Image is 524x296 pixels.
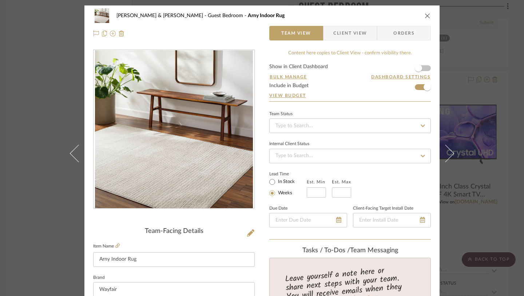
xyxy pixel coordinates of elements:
[269,142,309,146] div: Internal Client Status
[93,252,255,267] input: Enter Item Name
[281,26,311,40] span: Team View
[269,213,347,227] input: Enter Due Date
[119,31,124,36] img: Remove from project
[269,50,431,57] div: Content here copies to Client View - confirm visibility there.
[385,26,422,40] span: Orders
[269,171,307,177] label: Lead Time
[269,247,431,255] div: team Messaging
[353,207,413,210] label: Client-Facing Target Install Date
[248,13,285,18] span: Arny Indoor Rug
[277,190,292,196] label: Weeks
[269,149,431,163] input: Type to Search…
[332,179,351,184] label: Est. Max
[333,26,367,40] span: Client View
[307,179,325,184] label: Est. Min
[371,74,431,80] button: Dashboard Settings
[93,8,111,23] img: 3095fc9a-ca61-45e6-b4e4-1e4e47e8ccb1_48x40.jpg
[269,118,431,133] input: Type to Search…
[93,227,255,235] div: Team-Facing Details
[116,13,208,18] span: [PERSON_NAME] & [PERSON_NAME]
[93,276,105,280] label: Brand
[353,213,431,227] input: Enter Install Date
[424,12,431,19] button: close
[94,50,254,209] div: 0
[277,179,295,185] label: In Stock
[95,50,253,209] img: 3095fc9a-ca61-45e6-b4e4-1e4e47e8ccb1_436x436.jpg
[269,177,307,198] mat-radio-group: Select item type
[269,207,287,210] label: Due Date
[269,93,431,98] a: View Budget
[208,13,248,18] span: Guest Bedroom
[302,247,350,254] span: Tasks / To-Dos /
[269,112,293,116] div: Team Status
[93,243,120,249] label: Item Name
[269,74,307,80] button: Bulk Manage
